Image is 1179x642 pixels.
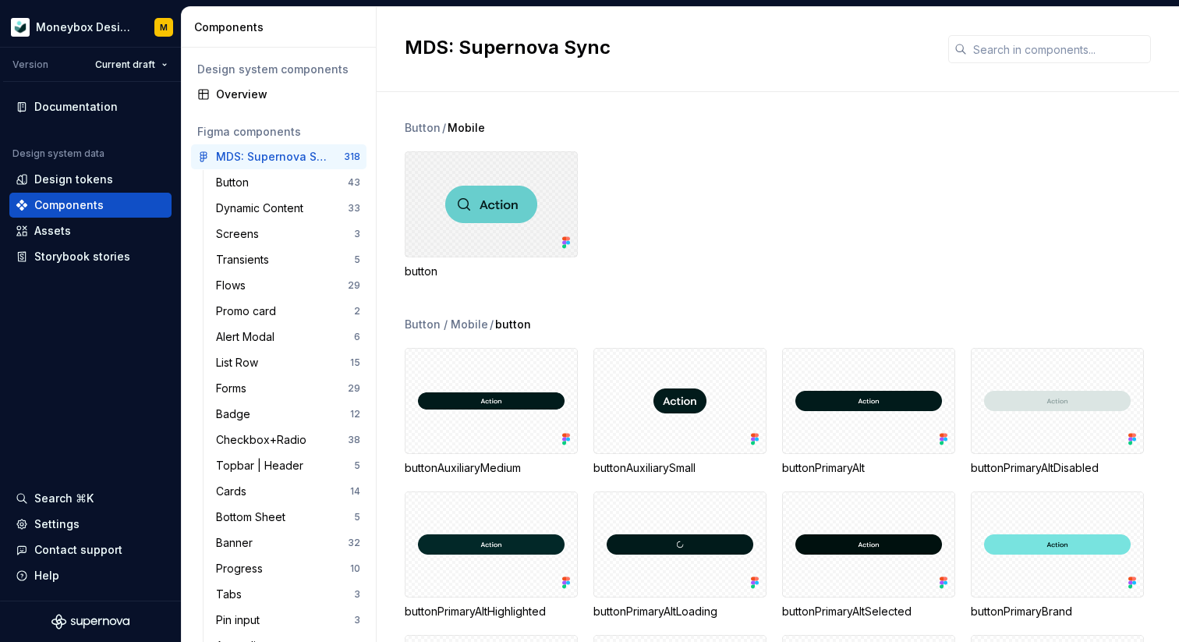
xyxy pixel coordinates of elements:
div: Version [12,59,48,71]
a: Documentation [9,94,172,119]
div: 3 [354,228,360,240]
div: Badge [216,406,257,422]
div: buttonAuxiliaryMedium [405,348,578,476]
div: M [160,21,168,34]
button: Moneybox Design SystemM [3,10,178,44]
div: Button [405,120,441,136]
div: Screens [216,226,265,242]
div: Tabs [216,587,248,602]
a: MDS: Supernova Sync318 [191,144,366,169]
div: Alert Modal [216,329,281,345]
a: Alert Modal6 [210,325,366,349]
a: Cards14 [210,479,366,504]
div: 29 [348,382,360,395]
div: Dynamic Content [216,200,310,216]
a: Topbar | Header5 [210,453,366,478]
div: Help [34,568,59,583]
div: Cards [216,484,253,499]
a: Banner32 [210,530,366,555]
a: Flows29 [210,273,366,298]
h2: MDS: Supernova Sync [405,35,929,60]
span: / [490,317,494,332]
img: 9de6ca4a-8ec4-4eed-b9a2-3d312393a40a.png [11,18,30,37]
a: Assets [9,218,172,243]
div: buttonPrimaryAltLoading [593,604,767,619]
div: 14 [350,485,360,498]
div: Overview [216,87,360,102]
svg: Supernova Logo [51,614,129,630]
div: 38 [348,434,360,446]
div: Contact support [34,542,122,558]
div: buttonPrimaryBrand [971,604,1144,619]
div: Search ⌘K [34,491,94,506]
div: 15 [350,356,360,369]
a: Tabs3 [210,582,366,607]
div: 3 [354,614,360,626]
div: Documentation [34,99,118,115]
div: buttonAuxiliarySmall [593,460,767,476]
div: buttonPrimaryAlt [782,460,955,476]
div: Transients [216,252,275,268]
a: Forms29 [210,376,366,401]
div: 2 [354,305,360,317]
div: Forms [216,381,253,396]
div: 3 [354,588,360,601]
div: buttonPrimaryAltHighlighted [405,491,578,619]
div: Components [34,197,104,213]
div: Topbar | Header [216,458,310,474]
a: Settings [9,512,172,537]
div: 6 [354,331,360,343]
div: 10 [350,562,360,575]
div: Button / Mobile [405,317,488,332]
div: Moneybox Design System [36,20,136,35]
div: List Row [216,355,264,371]
a: Screens3 [210,222,366,247]
div: 5 [354,459,360,472]
div: button [405,264,578,279]
div: Checkbox+Radio [216,432,313,448]
button: Contact support [9,537,172,562]
div: buttonPrimaryAltHighlighted [405,604,578,619]
div: buttonAuxiliarySmall [593,348,767,476]
a: Promo card2 [210,299,366,324]
div: Design system components [197,62,360,77]
a: Bottom Sheet5 [210,505,366,530]
div: buttonPrimaryAltSelected [782,604,955,619]
div: buttonAuxiliaryMedium [405,460,578,476]
div: Pin input [216,612,266,628]
a: Checkbox+Radio38 [210,427,366,452]
div: 33 [348,202,360,215]
button: Current draft [88,54,175,76]
div: 12 [350,408,360,420]
div: Design system data [12,147,104,160]
a: Storybook stories [9,244,172,269]
span: Mobile [448,120,485,136]
span: / [442,120,446,136]
span: Current draft [95,59,155,71]
div: Promo card [216,303,282,319]
button: Search ⌘K [9,486,172,511]
div: Settings [34,516,80,532]
div: button [405,151,578,279]
div: buttonPrimaryAltLoading [593,491,767,619]
a: Design tokens [9,167,172,192]
div: buttonPrimaryAltSelected [782,491,955,619]
div: MDS: Supernova Sync [216,149,332,165]
div: buttonPrimaryAlt [782,348,955,476]
a: Progress10 [210,556,366,581]
a: List Row15 [210,350,366,375]
div: buttonPrimaryAltDisabled [971,348,1144,476]
div: 32 [348,537,360,549]
div: Bottom Sheet [216,509,292,525]
a: Components [9,193,172,218]
div: Button [216,175,255,190]
div: 318 [344,151,360,163]
div: buttonPrimaryBrand [971,491,1144,619]
a: Pin input3 [210,608,366,633]
div: 5 [354,254,360,266]
div: 43 [348,176,360,189]
input: Search in components... [967,35,1151,63]
button: Help [9,563,172,588]
div: 29 [348,279,360,292]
